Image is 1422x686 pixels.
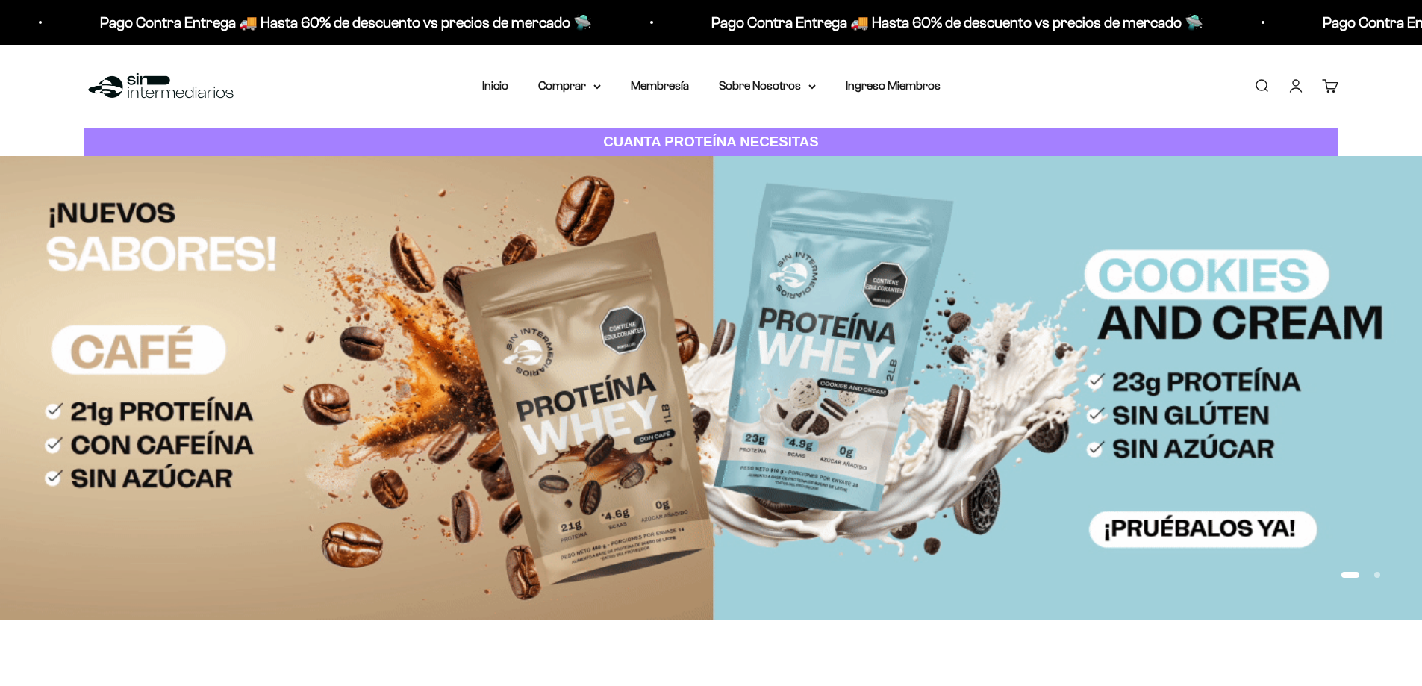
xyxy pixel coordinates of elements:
[84,128,1338,157] a: CUANTA PROTEÍNA NECESITAS
[719,76,816,96] summary: Sobre Nosotros
[846,79,941,92] a: Ingreso Miembros
[634,10,1126,34] p: Pago Contra Entrega 🚚 Hasta 60% de descuento vs precios de mercado 🛸
[631,79,689,92] a: Membresía
[603,134,819,149] strong: CUANTA PROTEÍNA NECESITAS
[538,76,601,96] summary: Comprar
[482,79,508,92] a: Inicio
[22,10,514,34] p: Pago Contra Entrega 🚚 Hasta 60% de descuento vs precios de mercado 🛸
